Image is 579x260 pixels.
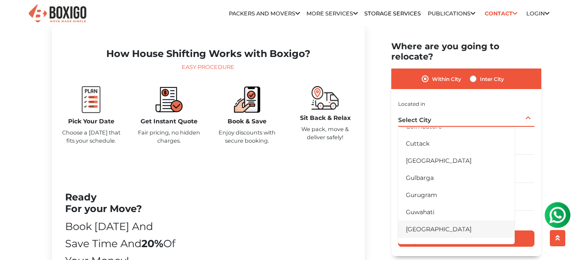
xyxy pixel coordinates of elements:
[398,100,425,108] label: Located in
[398,186,515,203] li: Gurugram
[550,230,565,246] button: scroll up
[156,86,183,113] img: boxigo_packers_and_movers_compare
[293,125,358,141] p: We pack, move & deliver safely!
[141,237,163,250] b: 20%
[59,129,124,145] p: Choose a [DATE] that fits your schedule.
[293,114,358,122] h5: Sit Back & Relax
[482,7,520,20] a: Contact
[78,86,105,113] img: boxigo_packers_and_movers_plan
[428,10,475,17] a: Publications
[215,118,280,125] h5: Book & Save
[59,63,358,72] div: Easy Procedure
[398,116,431,124] span: Select City
[480,74,504,84] label: Inter City
[137,129,202,145] p: Fair pricing, no hidden charges.
[215,129,280,145] p: Enjoy discounts with secure booking.
[398,169,515,186] li: Gulbarga
[364,10,421,17] a: Storage Services
[398,237,515,254] li: Indore
[59,118,124,125] h5: Pick Your Date
[229,10,300,17] a: Packers and Movers
[65,191,177,215] h2: Ready For your Move?
[526,10,549,17] a: Login
[137,118,202,125] h5: Get Instant Quote
[306,10,358,17] a: More services
[398,152,515,169] li: [GEOGRAPHIC_DATA]
[9,9,26,26] img: whatsapp-icon.svg
[391,41,541,62] h2: Where are you going to relocate?
[312,86,339,110] img: boxigo_packers_and_movers_move
[27,3,87,24] img: Boxigo
[432,74,461,84] label: Within City
[398,134,515,152] li: Cuttack
[59,48,358,60] h2: How House Shifting Works with Boxigo?
[398,220,515,237] li: [GEOGRAPHIC_DATA]
[398,203,515,220] li: Guwahati
[234,86,261,113] img: boxigo_packers_and_movers_book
